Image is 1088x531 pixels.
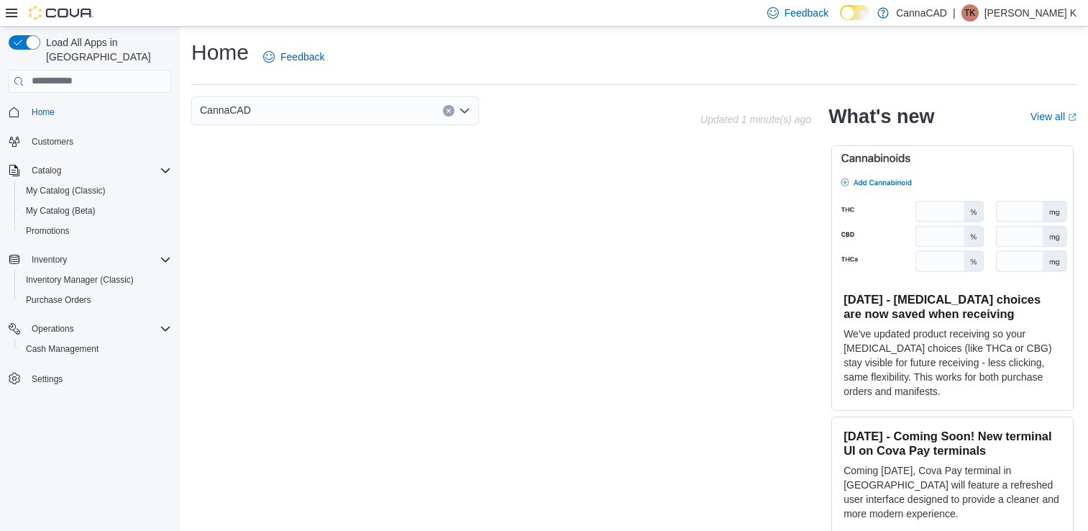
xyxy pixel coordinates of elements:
span: My Catalog (Classic) [26,185,106,196]
button: Inventory Manager (Classic) [14,270,177,290]
span: Purchase Orders [26,294,91,306]
a: Feedback [257,42,330,71]
h1: Home [191,38,249,67]
span: Operations [26,320,171,337]
a: My Catalog (Classic) [20,182,111,199]
a: Customers [26,133,79,150]
a: Cash Management [20,340,104,358]
input: Dark Mode [840,5,870,20]
span: Inventory [32,254,67,265]
button: Customers [3,131,177,152]
span: Catalog [32,165,61,176]
span: Promotions [26,225,70,237]
span: My Catalog (Classic) [20,182,171,199]
nav: Complex example [9,96,171,427]
span: Feedback [785,6,828,20]
span: Settings [26,369,171,387]
button: Inventory [26,251,73,268]
span: Load All Apps in [GEOGRAPHIC_DATA] [40,35,171,64]
h3: [DATE] - [MEDICAL_DATA] choices are now saved when receiving [844,292,1061,321]
span: Settings [32,373,63,385]
span: Home [26,103,171,121]
h3: [DATE] - Coming Soon! New terminal UI on Cova Pay terminals [844,429,1061,458]
span: Catalog [26,162,171,179]
a: Home [26,104,60,121]
span: Home [32,106,55,118]
p: Coming [DATE], Cova Pay terminal in [GEOGRAPHIC_DATA] will feature a refreshed user interface des... [844,463,1061,521]
img: Cova [29,6,93,20]
a: Promotions [20,222,76,240]
a: Settings [26,371,68,388]
button: Promotions [14,221,177,241]
button: Operations [26,320,80,337]
span: Inventory [26,251,171,268]
button: My Catalog (Classic) [14,181,177,201]
button: Operations [3,319,177,339]
span: Operations [32,323,74,335]
button: Inventory [3,250,177,270]
svg: External link [1068,113,1076,122]
span: TK [964,4,975,22]
span: Feedback [280,50,324,64]
span: Inventory Manager (Classic) [20,271,171,289]
p: | [953,4,956,22]
span: Cash Management [26,343,99,355]
button: Open list of options [459,105,470,117]
p: [PERSON_NAME] K [984,4,1076,22]
a: Purchase Orders [20,291,97,309]
span: Customers [32,136,73,147]
p: We've updated product receiving so your [MEDICAL_DATA] choices (like THCa or CBG) stay visible fo... [844,327,1061,399]
span: Promotions [20,222,171,240]
a: Inventory Manager (Classic) [20,271,140,289]
span: Dark Mode [840,20,841,21]
span: My Catalog (Beta) [20,202,171,219]
a: My Catalog (Beta) [20,202,101,219]
div: Tricia K [961,4,979,22]
span: CannaCAD [200,101,251,119]
h2: What's new [828,105,934,128]
span: My Catalog (Beta) [26,205,96,217]
button: Settings [3,368,177,389]
a: View allExternal link [1030,111,1076,122]
button: Cash Management [14,339,177,359]
span: Cash Management [20,340,171,358]
button: Purchase Orders [14,290,177,310]
span: Customers [26,132,171,150]
p: Updated 1 minute(s) ago [700,114,811,125]
button: Clear input [443,105,454,117]
p: CannaCAD [896,4,947,22]
button: Home [3,101,177,122]
button: Catalog [26,162,67,179]
button: Catalog [3,160,177,181]
span: Purchase Orders [20,291,171,309]
button: My Catalog (Beta) [14,201,177,221]
span: Inventory Manager (Classic) [26,274,134,286]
